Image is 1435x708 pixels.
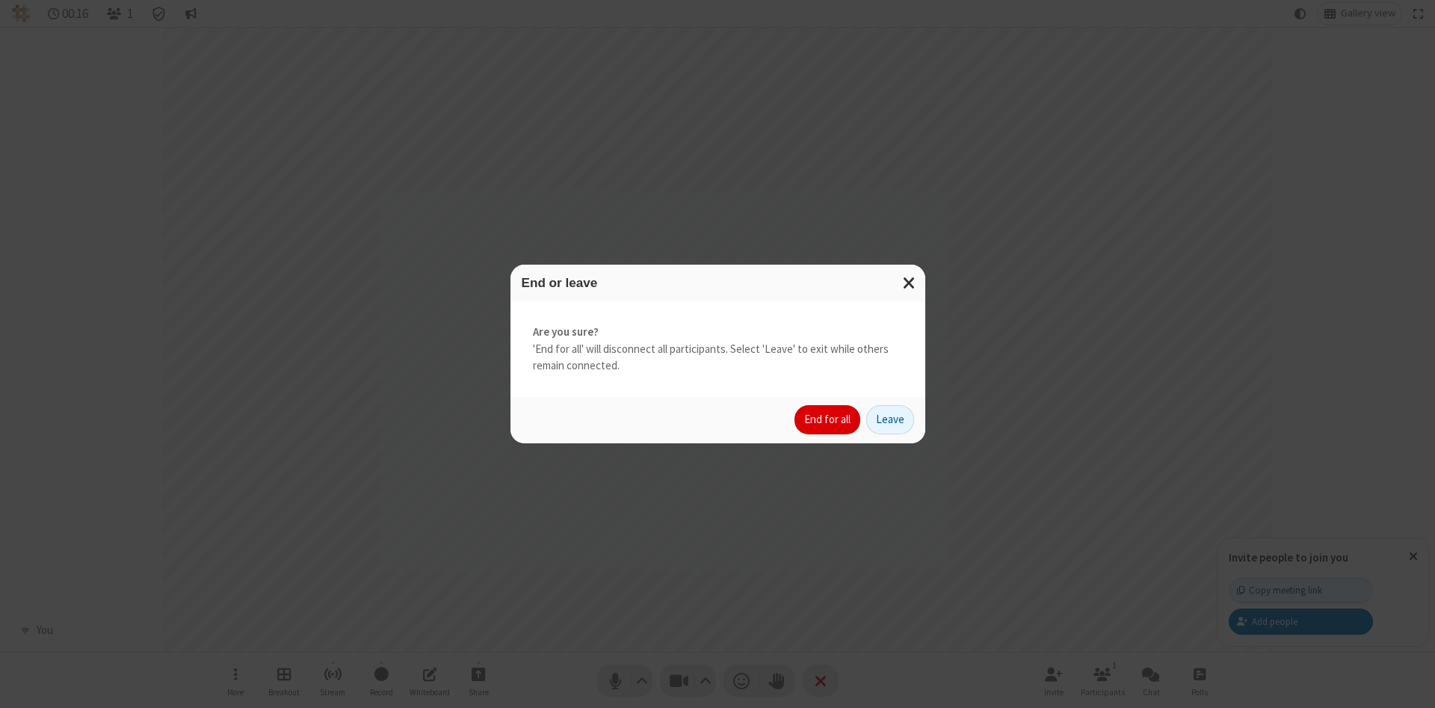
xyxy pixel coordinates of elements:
strong: Are you sure? [533,324,903,341]
button: Close modal [894,265,925,301]
div: 'End for all' will disconnect all participants. Select 'Leave' to exit while others remain connec... [510,301,925,397]
button: End for all [794,405,860,435]
button: Leave [866,405,914,435]
h3: End or leave [522,276,914,290]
